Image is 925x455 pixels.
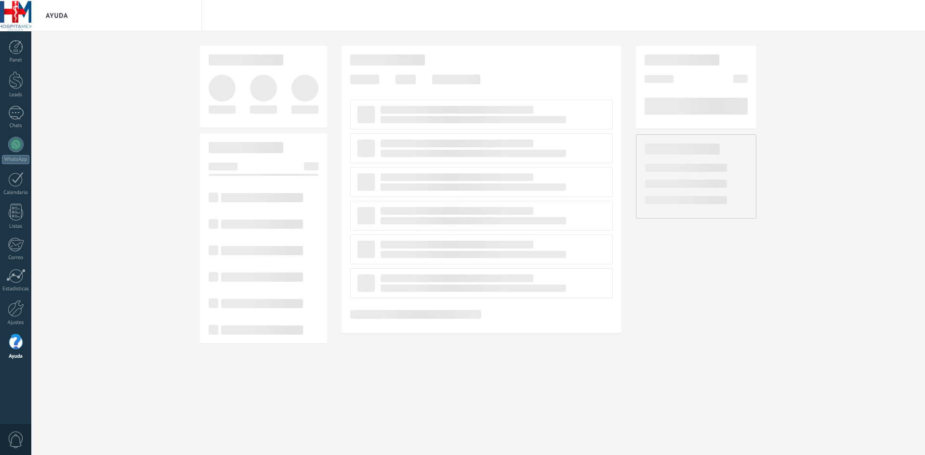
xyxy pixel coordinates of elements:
div: Listas [2,223,30,230]
div: Ayuda [2,353,30,360]
div: Ajustes [2,320,30,326]
div: Chats [2,123,30,129]
div: Estadísticas [2,286,30,292]
div: WhatsApp [2,155,29,164]
div: Correo [2,255,30,261]
div: Panel [2,57,30,64]
div: Calendario [2,190,30,196]
div: Leads [2,92,30,98]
